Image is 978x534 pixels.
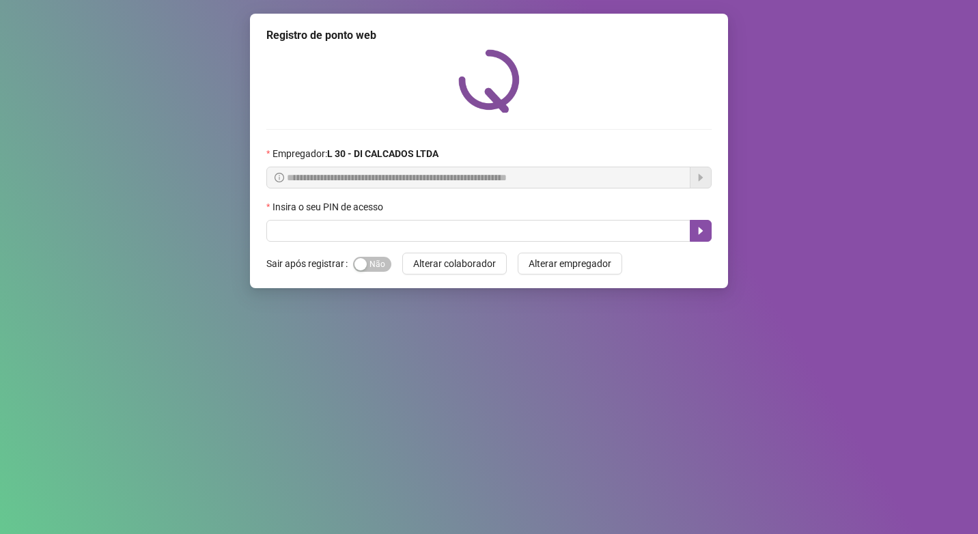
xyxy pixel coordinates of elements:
span: info-circle [275,173,284,182]
button: Alterar colaborador [402,253,507,275]
span: Alterar empregador [529,256,611,271]
strong: L 30 - DI CALCADOS LTDA [327,148,438,159]
button: Alterar empregador [518,253,622,275]
img: QRPoint [458,49,520,113]
div: Registro de ponto web [266,27,712,44]
label: Sair após registrar [266,253,353,275]
span: caret-right [695,225,706,236]
label: Insira o seu PIN de acesso [266,199,392,214]
span: Alterar colaborador [413,256,496,271]
span: Empregador : [273,146,438,161]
